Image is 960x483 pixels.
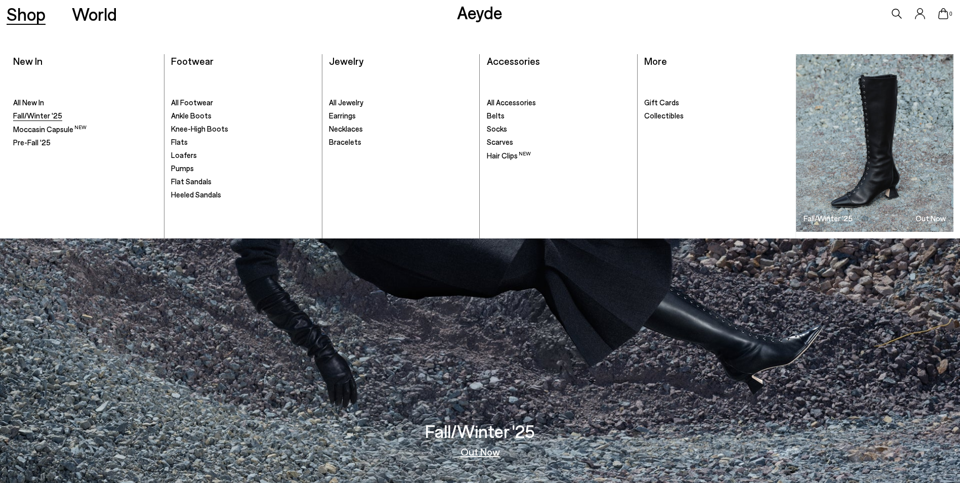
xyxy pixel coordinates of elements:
a: Aeyde [457,2,503,23]
span: Fall/Winter '25 [13,111,62,120]
a: Moccasin Capsule [13,124,157,135]
span: Socks [487,124,507,133]
a: Pumps [171,164,315,174]
span: 0 [948,11,953,17]
a: Earrings [329,111,473,121]
a: Heeled Sandals [171,190,315,200]
a: All New In [13,98,157,108]
img: Group_1295_900x.jpg [796,54,953,232]
a: Bracelets [329,137,473,147]
span: Ankle Boots [171,111,212,120]
span: Gift Cards [644,98,679,107]
a: Out Now [461,447,500,457]
span: All Accessories [487,98,536,107]
a: Collectibles [644,111,789,121]
a: All Footwear [171,98,315,108]
span: Pre-Fall '25 [13,138,51,147]
a: Gift Cards [644,98,789,108]
a: Loafers [171,150,315,160]
a: Footwear [171,55,214,67]
span: Scarves [487,137,513,146]
a: Accessories [487,55,540,67]
h3: Fall/Winter '25 [804,215,853,222]
h3: Fall/Winter '25 [425,422,535,440]
a: Belts [487,111,631,121]
span: Heeled Sandals [171,190,221,199]
span: Flat Sandals [171,177,212,186]
a: All Accessories [487,98,631,108]
a: New In [13,55,43,67]
a: Pre-Fall '25 [13,138,157,148]
span: Bracelets [329,137,361,146]
span: Hair Clips [487,151,531,160]
a: Jewelry [329,55,363,67]
span: Moccasin Capsule [13,125,87,134]
a: World [72,5,117,23]
span: Earrings [329,111,356,120]
a: Fall/Winter '25 [13,111,157,121]
span: Collectibles [644,111,684,120]
h3: Out Now [915,215,946,222]
span: Pumps [171,164,194,173]
span: Belts [487,111,505,120]
span: All Jewelry [329,98,363,107]
a: Shop [7,5,46,23]
span: Loafers [171,150,197,159]
span: All Footwear [171,98,213,107]
a: Necklaces [329,124,473,134]
a: Flats [171,137,315,147]
a: 0 [938,8,948,19]
span: Knee-High Boots [171,124,228,133]
span: Flats [171,137,188,146]
span: All New In [13,98,44,107]
a: Ankle Boots [171,111,315,121]
a: Hair Clips [487,150,631,161]
a: Flat Sandals [171,177,315,187]
a: Socks [487,124,631,134]
span: Necklaces [329,124,363,133]
a: Scarves [487,137,631,147]
a: Fall/Winter '25 Out Now [796,54,953,232]
a: Knee-High Boots [171,124,315,134]
a: All Jewelry [329,98,473,108]
a: More [644,55,667,67]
